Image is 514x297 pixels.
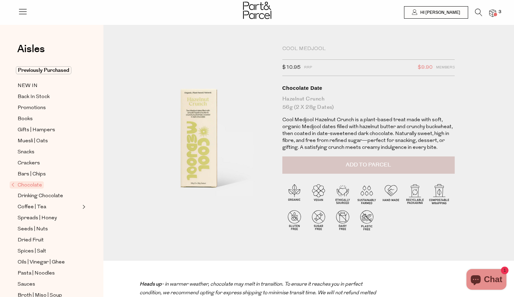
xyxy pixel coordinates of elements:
span: Crackers [18,159,40,167]
span: Muesli | Oats [18,137,48,145]
span: Sauces [18,280,35,289]
a: Spreads | Honey [18,214,80,222]
a: Books [18,115,80,123]
span: Dried Fruit [18,236,44,245]
span: Coffee | Tea [18,203,46,211]
a: NEW IN [18,82,80,90]
inbox-online-store-chat: Shopify online store chat [464,269,508,291]
span: Hi [PERSON_NAME] [419,10,460,16]
a: Back In Stock [18,93,80,101]
span: $10.95 [282,63,301,72]
span: Pasta | Noodles [18,269,55,278]
span: Snacks [18,148,34,156]
span: Books [18,115,33,123]
img: Part&Parcel [243,2,271,19]
a: Seeds | Nuts [18,225,80,233]
span: Oils | Vinegar | Ghee [18,258,65,267]
div: Cool Medjool [282,46,455,52]
img: P_P-ICONS-Live_Bec_V11_Dairy_Free.svg [331,208,355,232]
span: Members [436,63,455,72]
span: Gifts | Hampers [18,126,55,134]
a: Aisles [17,44,45,61]
a: Bars | Chips [18,170,80,179]
a: Coffee | Tea [18,203,80,211]
a: Snacks [18,148,80,156]
span: Add to Parcel [346,161,391,169]
div: Chocolate Date [282,85,455,92]
span: Promotions [18,104,46,112]
a: Sauces [18,280,80,289]
img: P_P-ICONS-Live_Bec_V11_Vegan.svg [306,182,331,206]
a: Hi [PERSON_NAME] [404,6,468,19]
img: Chocolate Date [124,46,272,220]
img: P_P-ICONS-Live_Bec_V11_Plastic_Free.svg [355,208,379,232]
a: Drinking Chocolate [18,192,80,200]
a: Previously Purchased [18,66,80,75]
div: Hazelnut Crunch 56g (2 x 28g Dates) [282,95,455,112]
span: Back In Stock [18,93,50,101]
a: Pasta | Noodles [18,269,80,278]
button: Add to Parcel [282,156,455,174]
p: Cool Medjool Hazelnut Crunch is a plant-based treat made with soft, organic Medjool dates filled ... [282,117,455,151]
span: RRP [304,63,312,72]
span: Spices | Salt [18,247,46,256]
a: Chocolate [11,181,80,189]
a: Gifts | Hampers [18,126,80,134]
img: P_P-ICONS-Live_Bec_V11_Sustainable_Farmed.svg [355,182,379,206]
a: Crackers [18,159,80,167]
img: P_P-ICONS-Live_Bec_V11_Ethically_Sourced.svg [331,182,355,206]
strong: Heads up [140,280,162,288]
span: Aisles [17,41,45,57]
a: Oils | Vinegar | Ghee [18,258,80,267]
img: P_P-ICONS-Live_Bec_V11_Handmade.svg [379,182,403,206]
img: P_P-ICONS-Live_Bec_V11_Compostable_Wrapping.svg [427,182,451,206]
a: Dried Fruit [18,236,80,245]
button: Expand/Collapse Coffee | Tea [81,203,85,211]
img: P_P-ICONS-Live_Bec_V11_Sugar_Free.svg [306,208,331,232]
img: P_P-ICONS-Live_Bec_V11_Gluten_Free.svg [282,208,306,232]
span: Drinking Chocolate [18,192,63,200]
span: NEW IN [18,82,38,90]
span: Bars | Chips [18,170,46,179]
span: Spreads | Honey [18,214,57,222]
span: Previously Purchased [16,66,71,74]
a: Muesli | Oats [18,137,80,145]
img: P_P-ICONS-Live_Bec_V11_Recyclable_Packaging.svg [403,182,427,206]
a: Promotions [18,104,80,112]
span: $9.90 [418,63,433,72]
img: P_P-ICONS-Live_Bec_V11_Organic.svg [282,182,306,206]
a: Spices | Salt [18,247,80,256]
span: Seeds | Nuts [18,225,48,233]
span: Chocolate [10,181,44,189]
span: 3 [497,9,503,15]
a: 3 [489,9,496,17]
